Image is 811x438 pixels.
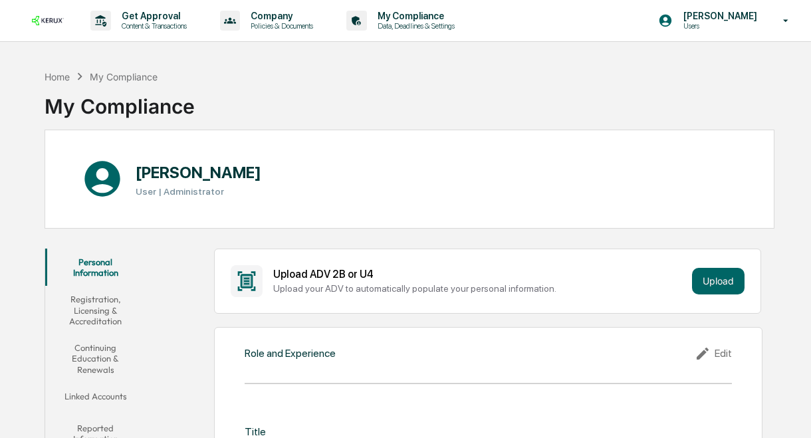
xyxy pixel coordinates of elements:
div: Title [245,425,266,438]
p: Policies & Documents [240,21,320,31]
p: Get Approval [111,11,193,21]
div: Edit [695,346,732,362]
h3: User | Administrator [136,186,261,197]
button: Upload [692,268,745,294]
div: Role and Experience [245,347,336,360]
p: Company [240,11,320,21]
h1: [PERSON_NAME] [136,163,261,182]
p: [PERSON_NAME] [673,11,764,21]
p: My Compliance [367,11,461,21]
button: Personal Information [45,249,147,286]
button: Linked Accounts [45,383,147,415]
div: Upload ADV 2B or U4 [273,268,687,280]
div: Home [45,71,70,82]
button: Registration, Licensing & Accreditation [45,286,147,334]
div: My Compliance [90,71,158,82]
img: logo [32,16,64,25]
div: My Compliance [45,84,195,118]
button: Continuing Education & Renewals [45,334,147,383]
p: Users [673,21,764,31]
p: Content & Transactions [111,21,193,31]
div: Upload your ADV to automatically populate your personal information. [273,283,687,294]
p: Data, Deadlines & Settings [367,21,461,31]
